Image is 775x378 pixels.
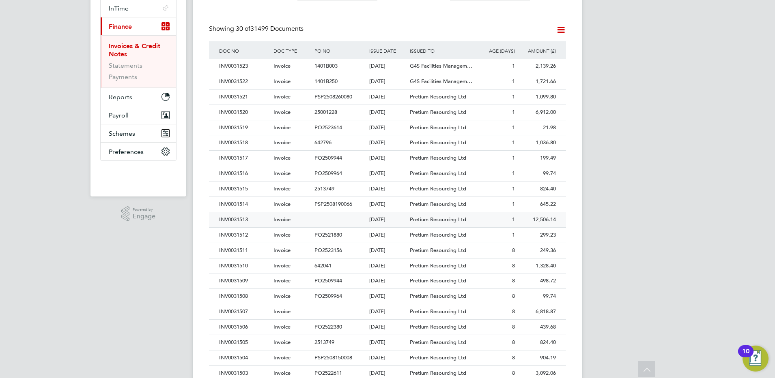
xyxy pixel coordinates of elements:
span: 8 [512,262,515,269]
div: [DATE] [367,243,408,258]
span: Pretium Resourcing Ltd [410,231,466,238]
span: Invoice [273,369,291,376]
div: 21.98 [517,120,558,135]
span: 1401B003 [314,62,338,69]
span: G4S Facilities Managem… [410,62,472,69]
div: INV0031518 [217,135,271,150]
div: ISSUED TO [408,41,476,60]
div: [DATE] [367,120,408,135]
span: 1 [512,170,515,177]
div: INV0031510 [217,258,271,273]
a: Invoices & Credit Notes [109,42,160,58]
div: INV0031511 [217,243,271,258]
div: 1,099.80 [517,90,558,105]
div: DOC TYPE [271,41,312,60]
span: 1 [512,93,515,100]
div: Finance [101,35,176,88]
span: 1 [512,154,515,161]
span: Invoice [273,354,291,361]
span: Pretium Resourcing Ltd [410,339,466,346]
div: [DATE] [367,320,408,335]
span: PO2509964 [314,170,342,177]
div: 439.68 [517,320,558,335]
div: INV0031513 [217,212,271,227]
div: Showing [209,25,305,33]
a: Payments [109,73,137,81]
span: 1 [512,231,515,238]
span: PO2522611 [314,369,342,376]
span: 31499 Documents [236,25,304,33]
span: Pretium Resourcing Ltd [410,293,466,299]
div: INV0031519 [217,120,271,135]
span: Pretium Resourcing Ltd [410,185,466,192]
span: Invoice [273,293,291,299]
div: AMOUNT (£) [517,41,558,60]
span: Invoice [273,216,291,223]
span: PO2521880 [314,231,342,238]
div: INV0031521 [217,90,271,105]
div: [DATE] [367,228,408,243]
div: INV0031508 [217,289,271,304]
span: Pretium Resourcing Ltd [410,247,466,254]
div: INV0031512 [217,228,271,243]
div: 299.23 [517,228,558,243]
span: Pretium Resourcing Ltd [410,277,466,284]
span: 1 [512,78,515,85]
div: 1,036.80 [517,135,558,150]
span: Pretium Resourcing Ltd [410,139,466,146]
div: INV0031523 [217,59,271,74]
div: DOC NO [217,41,271,60]
div: [DATE] [367,151,408,166]
div: 2,139.26 [517,59,558,74]
div: [DATE] [367,90,408,105]
span: 30 of [236,25,250,33]
span: PSP2508150008 [314,354,352,361]
div: INV0031517 [217,151,271,166]
div: [DATE] [367,197,408,212]
span: Pretium Resourcing Ltd [410,201,466,207]
span: Invoice [273,93,291,100]
div: INV0031520 [217,105,271,120]
span: Pretium Resourcing Ltd [410,109,466,115]
span: PO2509944 [314,277,342,284]
div: PO NO [312,41,367,60]
div: [DATE] [367,135,408,150]
span: 1 [512,201,515,207]
div: 6,912.00 [517,105,558,120]
span: PO2523156 [314,247,342,254]
div: INV0031507 [217,304,271,319]
button: Schemes [101,124,176,142]
span: PO2509964 [314,293,342,299]
div: [DATE] [367,350,408,365]
div: 824.40 [517,335,558,350]
span: Pretium Resourcing Ltd [410,93,466,100]
div: INV0031509 [217,273,271,288]
button: Payroll [101,106,176,124]
div: AGE (DAYS) [476,41,517,60]
span: PSP2508260080 [314,93,352,100]
div: INV0031522 [217,74,271,89]
span: Pretium Resourcing Ltd [410,354,466,361]
span: 1 [512,62,515,69]
span: PO2523614 [314,124,342,131]
div: INV0031504 [217,350,271,365]
span: Invoice [273,62,291,69]
div: 249.36 [517,243,558,258]
div: 99.74 [517,289,558,304]
div: ISSUE DATE [367,41,408,60]
div: 10 [742,351,749,362]
span: Invoice [273,124,291,131]
span: 8 [512,354,515,361]
span: 2513749 [314,339,334,346]
div: [DATE] [367,273,408,288]
div: INV0031515 [217,182,271,196]
span: 8 [512,293,515,299]
div: 199.49 [517,151,558,166]
span: PO2522380 [314,323,342,330]
div: 904.19 [517,350,558,365]
span: InTime [109,4,129,12]
span: Engage [133,213,155,220]
span: 8 [512,247,515,254]
span: 25001228 [314,109,337,115]
div: INV0031514 [217,197,271,212]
